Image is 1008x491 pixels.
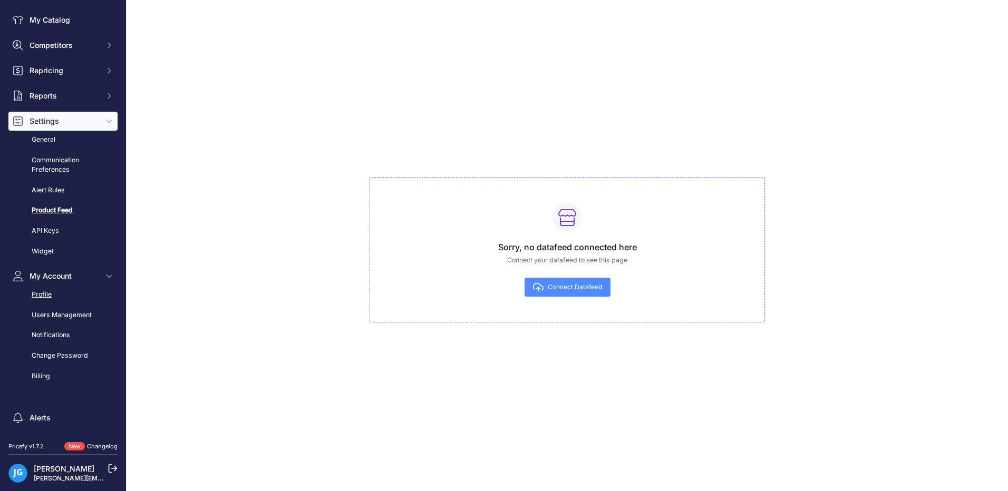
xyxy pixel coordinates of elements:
[30,91,99,101] span: Reports
[8,347,118,365] a: Change Password
[30,116,99,126] span: Settings
[30,40,99,51] span: Competitors
[30,271,99,281] span: My Account
[8,442,44,451] div: Pricefy v1.7.2
[8,242,118,261] a: Widget
[8,11,118,30] a: My Catalog
[8,306,118,325] a: Users Management
[8,151,118,179] a: Communication Preferences
[379,241,756,253] h3: Sorry, no datafeed connected here
[548,283,602,291] span: Connect Datafeed
[8,326,118,345] a: Notifications
[8,367,118,386] a: Billing
[8,36,118,55] button: Competitors
[87,443,118,450] a: Changelog
[379,256,756,266] p: Connect your datafeed to see this page
[8,201,118,220] a: Product Feed
[30,65,99,76] span: Repricing
[8,222,118,240] a: API Keys
[8,181,118,200] a: Alert Rules
[8,267,118,286] button: My Account
[8,131,118,149] a: General
[8,61,118,80] button: Repricing
[34,474,196,482] a: [PERSON_NAME][EMAIL_ADDRESS][DOMAIN_NAME]
[8,286,118,304] a: Profile
[64,442,85,451] span: New
[34,464,94,473] a: [PERSON_NAME]
[8,112,118,131] button: Settings
[8,86,118,105] button: Reports
[8,408,118,427] a: Alerts
[525,278,610,297] button: Connect Datafeed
